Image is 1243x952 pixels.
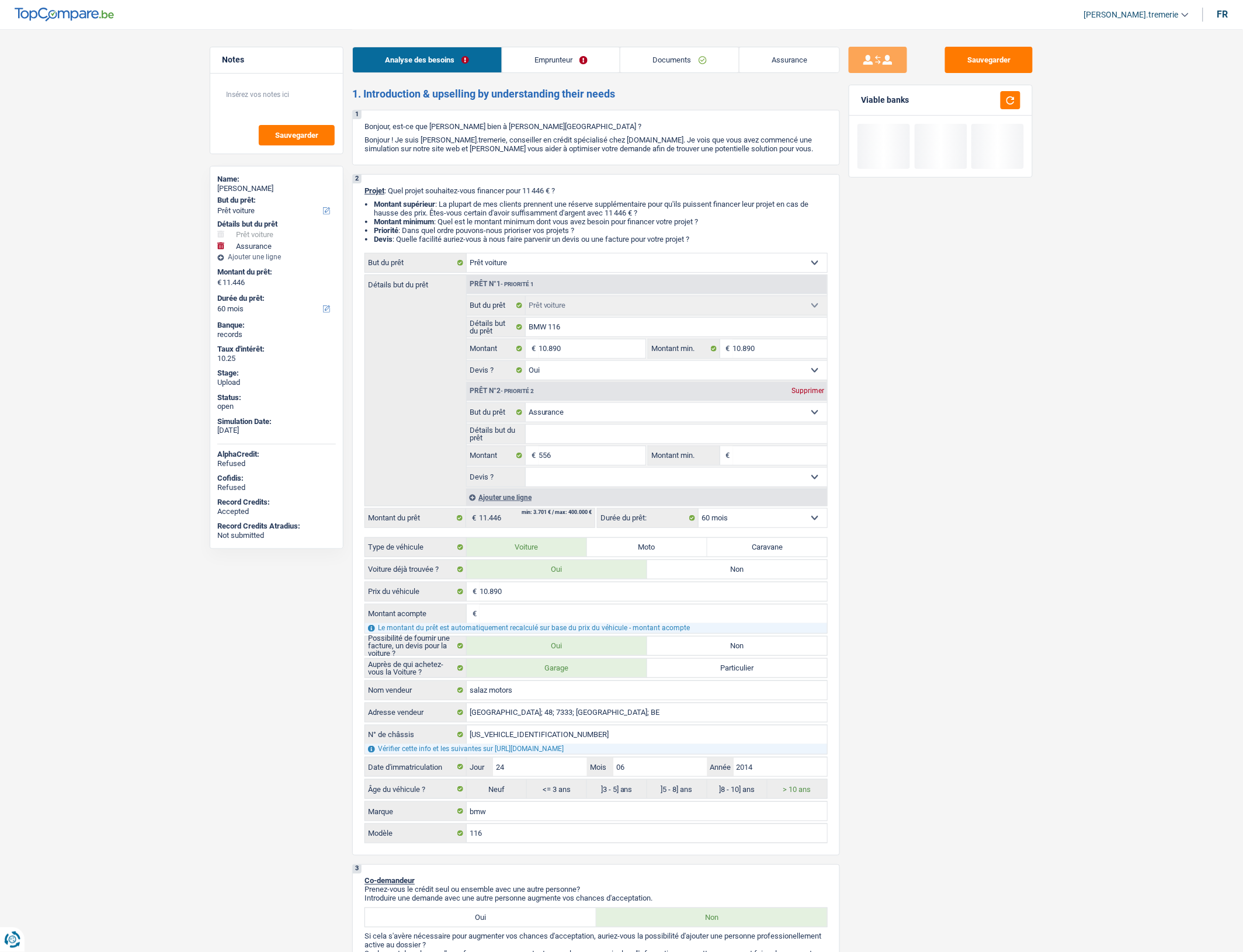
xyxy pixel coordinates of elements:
label: Neuf [467,780,527,798]
div: Upload [217,378,336,387]
span: [PERSON_NAME].tremerie [1084,10,1179,20]
label: Montant min. [648,339,720,358]
input: JJ [493,758,586,776]
strong: Priorité [374,226,398,235]
label: Moto [587,538,707,557]
input: AAAA [734,758,827,776]
label: Détails but du prêt [467,425,526,443]
label: Oui [467,560,647,579]
label: But du prêt: [217,196,334,205]
span: € [526,339,539,358]
div: AlphaCredit: [217,450,336,459]
li: : Dans quel ordre pouvons-nous prioriser vos projets ? [374,226,828,235]
div: min: 3.701 € / max: 400.000 € [522,510,592,515]
label: Prix du véhicule [365,582,467,601]
strong: Montant minimum [374,217,434,226]
li: : La plupart de mes clients prennent une réserve supplémentaire pour qu'ils puissent financer leu... [374,200,828,217]
button: Sauvegarder [259,125,335,145]
p: Introduire une demande avec une autre personne augmente vos chances d'acceptation. [364,894,828,903]
a: Documents [620,47,739,72]
a: [PERSON_NAME].tremerie [1075,5,1189,25]
label: Non [647,637,828,655]
span: € [720,446,733,465]
div: Viable banks [861,95,909,105]
p: Prenez-vous le crédit seul ou ensemble avec une autre personne? [364,885,828,894]
label: Mois [587,758,613,776]
div: records [217,330,336,339]
label: Détails but du prêt [365,275,466,289]
p: Bonjour, est-ce que [PERSON_NAME] bien à [PERSON_NAME][GEOGRAPHIC_DATA] ? [364,122,828,131]
span: Sauvegarder [275,131,318,139]
label: Oui [365,908,596,927]
label: Voiture déjà trouvée ? [365,560,467,579]
span: € [467,604,480,623]
label: Modèle [365,824,467,843]
span: € [526,446,539,465]
label: But du prêt [467,296,526,315]
div: Détails but du prêt [217,220,336,229]
span: Devis [374,235,393,244]
label: ]3 - 5] ans [587,780,647,798]
a: Analyse des besoins [353,47,502,72]
div: Taux d'intérêt: [217,345,336,354]
label: Durée du prêt: [217,294,334,303]
div: Not submitted [217,531,336,540]
label: Devis ? [467,361,526,380]
label: Particulier [647,659,828,677]
li: : Quelle facilité auriez-vous à nous faire parvenir un devis ou une facture pour votre projet ? [374,235,828,244]
strong: Montant supérieur [374,200,435,209]
label: Oui [467,637,647,655]
label: Devis ? [467,468,526,487]
label: Année [707,758,734,776]
div: Supprimer [789,387,827,394]
label: But du prêt [467,403,526,422]
label: Montant [467,446,526,465]
label: ]5 - 8] ans [647,780,707,798]
label: Nom vendeur [365,681,467,700]
label: Jour [467,758,493,776]
div: Vérifier cette info et les suivantes sur [URL][DOMAIN_NAME] [365,744,827,754]
div: Simulation Date: [217,417,336,426]
label: Montant du prêt: [217,267,334,277]
label: <= 3 ans [527,780,587,798]
div: Accepted [217,507,336,516]
label: Âge du véhicule ? [365,780,467,798]
div: Name: [217,175,336,184]
label: > 10 ans [768,780,828,798]
p: : Quel projet souhaitez-vous financer pour 11 446 € ? [364,186,828,195]
div: open [217,402,336,411]
label: Voiture [467,538,587,557]
div: Ajouter une ligne [466,489,827,506]
div: Refused [217,459,336,468]
label: Garage [467,659,647,677]
h2: 1. Introduction & upselling by understanding their needs [352,88,840,100]
span: Projet [364,186,384,195]
div: Record Credits Atradius: [217,522,336,531]
span: - Priorité 1 [501,281,534,287]
label: Date d'immatriculation [365,758,467,776]
input: Sélectionnez votre adresse dans la barre de recherche [467,703,827,722]
button: Sauvegarder [945,47,1033,73]
div: Record Credits: [217,498,336,507]
label: Caravane [707,538,828,557]
li: : Quel est le montant minimum dont vous avez besoin pour financer votre projet ? [374,217,828,226]
div: Prêt n°1 [467,280,537,288]
label: But du prêt [365,253,467,272]
label: Non [647,560,828,579]
span: Co-demandeur [364,877,415,885]
input: MM [613,758,707,776]
a: Assurance [739,47,840,72]
label: Marque [365,802,467,821]
p: Bonjour ! Je suis [PERSON_NAME].tremerie, conseiller en crédit spécialisé chez [DOMAIN_NAME]. Je ... [364,135,828,153]
div: Le montant du prêt est automatiquement recalculé sur base du prix du véhicule - montant acompte [365,623,827,633]
label: Non [596,908,828,927]
div: 3 [353,865,362,874]
div: Status: [217,393,336,402]
div: Banque: [217,321,336,330]
div: Cofidis: [217,474,336,483]
div: Ajouter une ligne [217,253,336,261]
h5: Notes [222,55,331,65]
a: Emprunteur [502,47,620,72]
div: Prêt n°2 [467,387,537,395]
div: [PERSON_NAME] [217,184,336,193]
